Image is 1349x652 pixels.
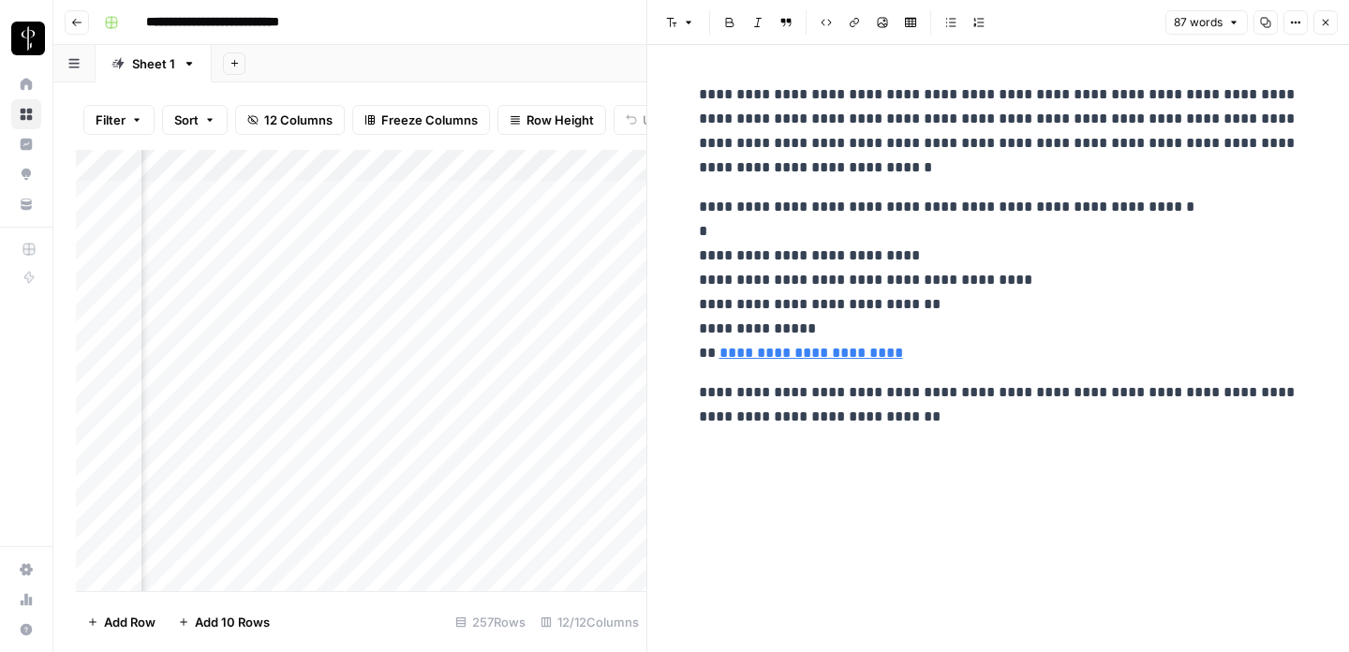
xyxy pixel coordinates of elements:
[11,189,41,219] a: Your Data
[96,45,212,82] a: Sheet 1
[167,607,281,637] button: Add 10 Rows
[235,105,345,135] button: 12 Columns
[1165,10,1248,35] button: 87 words
[162,105,228,135] button: Sort
[174,111,199,129] span: Sort
[11,555,41,585] a: Settings
[104,613,156,631] span: Add Row
[352,105,490,135] button: Freeze Columns
[526,111,594,129] span: Row Height
[76,607,167,637] button: Add Row
[264,111,333,129] span: 12 Columns
[448,607,533,637] div: 257 Rows
[533,607,646,637] div: 12/12 Columns
[11,22,45,55] img: LP Production Workloads Logo
[96,111,126,129] span: Filter
[11,159,41,189] a: Opportunities
[195,613,270,631] span: Add 10 Rows
[497,105,606,135] button: Row Height
[11,129,41,159] a: Insights
[83,105,155,135] button: Filter
[132,54,175,73] div: Sheet 1
[11,615,41,645] button: Help + Support
[11,69,41,99] a: Home
[1174,14,1223,31] span: 87 words
[11,585,41,615] a: Usage
[381,111,478,129] span: Freeze Columns
[614,105,687,135] button: Undo
[11,15,41,62] button: Workspace: LP Production Workloads
[11,99,41,129] a: Browse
